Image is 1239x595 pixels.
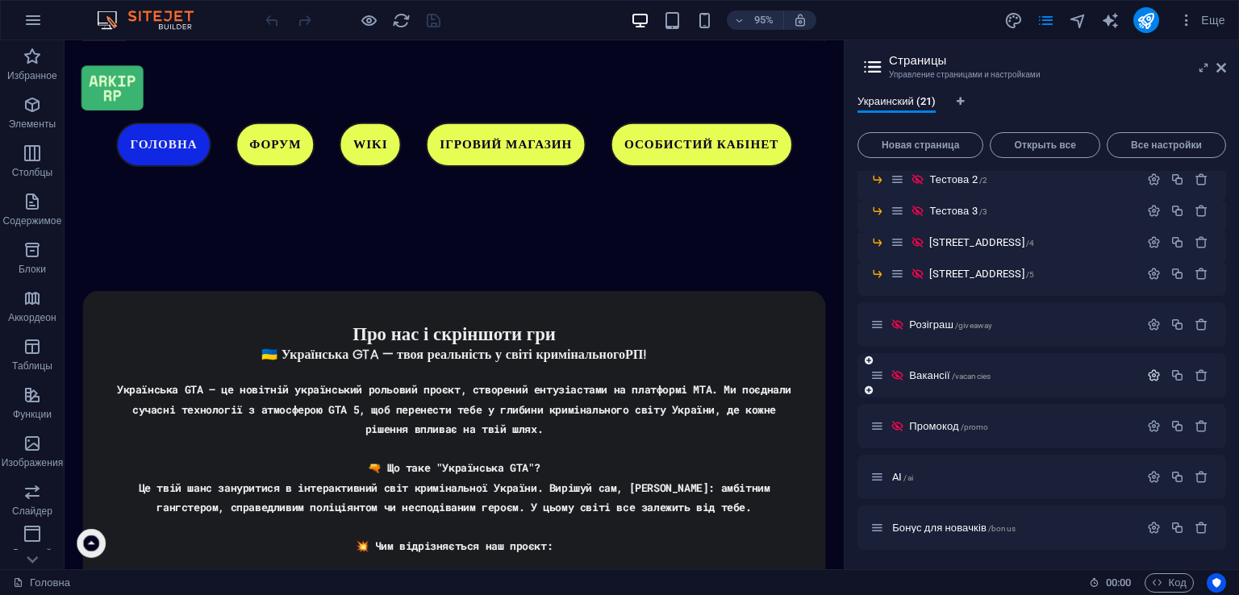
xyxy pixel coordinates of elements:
[929,268,1034,280] span: Нажмите, чтобы открыть страницу
[889,53,1226,68] h2: Страницы
[7,69,57,82] p: Избранное
[1089,573,1132,593] h6: Время сеанса
[1207,573,1226,593] button: Usercentrics
[1004,11,1023,30] i: Дизайн (Ctrl+Alt+Y)
[1195,318,1208,331] div: Удалить
[929,205,987,217] span: Нажмите, чтобы открыть страницу
[1195,368,1208,382] div: Удалить
[13,408,52,421] p: Функции
[1026,270,1034,279] span: /5
[1179,12,1225,28] span: Еще
[793,13,807,27] i: При изменении размера уровень масштабирования подстраивается автоматически в соответствии с выбра...
[1170,173,1184,186] div: Копировать
[1147,235,1161,249] div: Настройки
[979,176,987,185] span: /2
[1170,267,1184,281] div: Копировать
[1147,470,1161,484] div: Настройки
[1147,173,1161,186] div: Настройки
[1037,10,1056,30] button: pages
[8,311,56,324] p: Аккордеон
[924,206,1138,216] div: Тестова 3/3
[13,573,70,593] a: Щелкните для отмены выбора. Дважды щелкните, чтобы открыть Страницы
[1170,419,1184,433] div: Копировать
[892,471,913,483] span: Нажмите, чтобы открыть страницу
[988,524,1016,533] span: /bonus
[1133,7,1159,33] button: publish
[1107,132,1226,158] button: Все настройки
[1195,235,1208,249] div: Удалить
[1101,10,1120,30] button: text_generator
[857,132,983,158] button: Новая страница
[1170,318,1184,331] div: Копировать
[903,473,912,482] span: /ai
[392,11,411,30] i: Перезагрузить страницу
[1069,11,1087,30] i: Навигатор
[990,132,1099,158] button: Открыть все
[93,10,214,30] img: Editor Logo
[929,236,1034,248] span: [STREET_ADDRESS]
[924,237,1138,248] div: [STREET_ADDRESS]/4
[751,10,777,30] h6: 95%
[1195,267,1208,281] div: Удалить
[929,173,987,185] span: Нажмите, чтобы открыть страницу
[904,421,1139,431] div: Промокод/promo
[892,522,1016,534] span: Нажмите, чтобы открыть страницу
[924,268,1138,279] div: [STREET_ADDRESS]/5
[1117,576,1120,589] span: :
[909,318,992,331] span: Нажмите, чтобы открыть страницу
[1172,7,1232,33] button: Еще
[961,422,989,431] span: /promo
[887,472,1139,482] div: AI/ai
[1147,419,1161,433] div: Настройки
[727,10,784,30] button: 95%
[1004,10,1024,30] button: design
[909,369,991,381] span: Вакансії
[9,118,56,131] p: Элементы
[1114,140,1219,150] span: Все настройки
[1170,521,1184,535] div: Копировать
[1106,573,1131,593] span: 00 00
[1069,10,1088,30] button: navigator
[1101,11,1120,30] i: AI Writer
[1147,204,1161,218] div: Настройки
[3,214,62,227] p: Содержимое
[1195,204,1208,218] div: Удалить
[865,140,976,150] span: Новая страница
[1195,470,1208,484] div: Удалить
[924,174,1138,185] div: Тестова 2/2
[1026,239,1034,248] span: /4
[12,360,52,372] p: Таблицы
[904,319,1139,330] div: Розіграш/giveaway
[12,505,52,518] p: Слайдер
[1152,573,1187,593] span: Код
[1170,235,1184,249] div: Копировать
[391,10,411,30] button: reload
[1195,419,1208,433] div: Удалить
[2,456,64,469] p: Изображения
[1195,521,1208,535] div: Удалить
[955,321,992,330] span: /giveaway
[904,370,1139,381] div: Вакансії/vacancies
[19,263,46,276] p: Блоки
[857,92,936,114] span: Украинский (21)
[889,68,1194,82] h3: Управление страницами и настройками
[1170,204,1184,218] div: Копировать
[857,95,1226,126] div: Языковые вкладки
[1145,573,1194,593] button: Код
[887,522,1139,533] div: Бонус для новачків/bonus
[909,420,988,432] span: Промокод
[952,372,991,381] span: /vacancies
[359,10,378,30] button: Нажмите здесь, чтобы выйти из режима предварительного просмотра и продолжить редактирование
[1170,368,1184,382] div: Копировать
[1037,11,1055,30] i: Страницы (Ctrl+Alt+S)
[1147,521,1161,535] div: Настройки
[979,207,987,216] span: /3
[1195,173,1208,186] div: Удалить
[1137,11,1155,30] i: Опубликовать
[1147,267,1161,281] div: Настройки
[1170,470,1184,484] div: Копировать
[12,166,53,179] p: Столбцы
[997,140,1092,150] span: Открыть все
[1147,318,1161,331] div: Настройки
